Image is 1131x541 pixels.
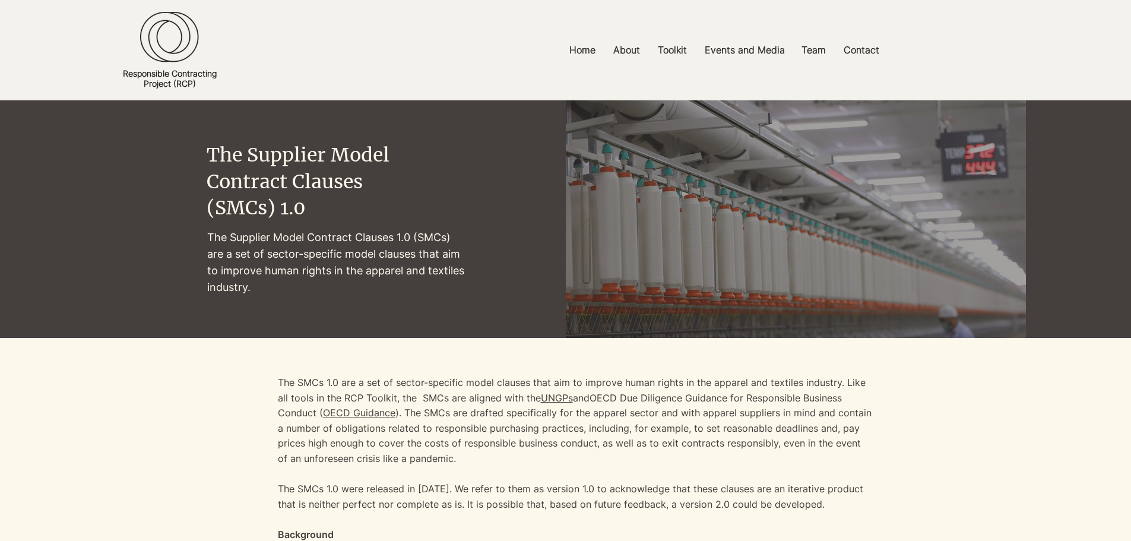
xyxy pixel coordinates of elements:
[207,229,465,296] p: The Supplier Model Contract Clauses 1.0 (SMCs) are a set of sector-specific model clauses that ai...
[566,100,1026,457] img: pexels-rajeshverma-8246479.jpg
[560,37,604,64] a: Home
[541,392,573,404] a: UNGPs
[604,37,649,64] a: About
[423,37,1025,64] nav: Site
[278,529,334,540] span: Background
[793,37,835,64] a: Team
[699,37,791,64] p: Events and Media
[607,37,646,64] p: About
[207,143,389,220] span: The Supplier Model Contract Clauses (SMCs) 1.0
[796,37,832,64] p: Team
[649,37,696,64] a: Toolkit
[278,482,872,527] p: The SMCs 1.0 were released in [DATE]. We refer to them as version 1.0 to acknowledge that these c...
[652,37,693,64] p: Toolkit
[123,68,217,88] a: Responsible ContractingProject (RCP)
[563,37,601,64] p: Home
[835,37,888,64] a: Contact
[696,37,793,64] a: Events and Media
[838,37,885,64] p: Contact
[323,407,395,419] a: OECD Guidance
[278,375,872,482] p: The SMCs 1.0 are a set of sector-specific model clauses that aim to improve human rights in the a...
